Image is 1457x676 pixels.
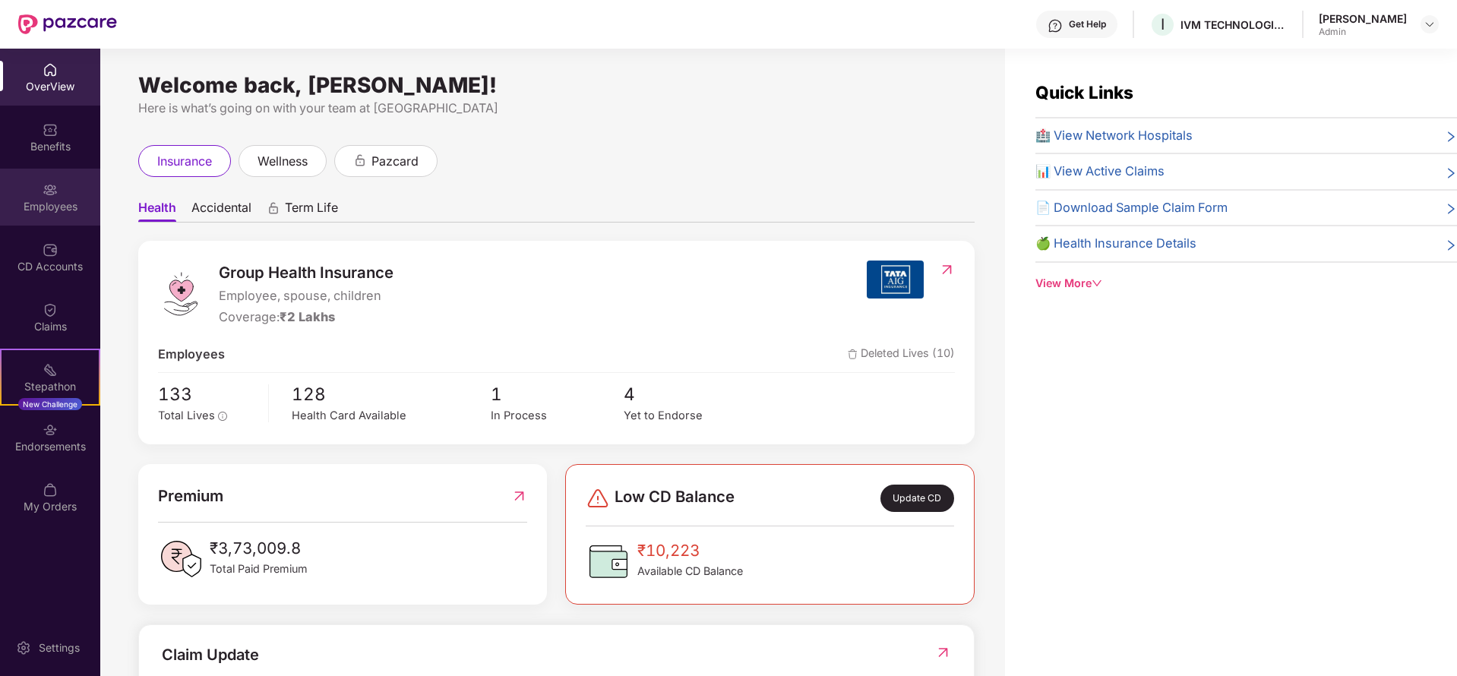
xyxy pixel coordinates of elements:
span: 📄 Download Sample Claim Form [1035,198,1228,218]
div: Coverage: [219,308,393,327]
div: View More [1035,275,1457,292]
span: pazcard [371,152,419,171]
img: New Pazcare Logo [18,14,117,34]
img: svg+xml;base64,PHN2ZyBpZD0iRW5kb3JzZW1lbnRzIiB4bWxucz0iaHR0cDovL3d3dy53My5vcmcvMjAwMC9zdmciIHdpZH... [43,422,58,438]
span: right [1445,237,1457,254]
span: info-circle [218,412,227,421]
div: Health Card Available [292,407,491,425]
img: svg+xml;base64,PHN2ZyB4bWxucz0iaHR0cDovL3d3dy53My5vcmcvMjAwMC9zdmciIHdpZHRoPSIyMSIgaGVpZ2h0PSIyMC... [43,362,58,377]
img: CDBalanceIcon [586,539,631,584]
span: 4 [624,381,757,408]
span: 📊 View Active Claims [1035,162,1165,182]
img: deleteIcon [848,349,858,359]
span: Total Paid Premium [210,561,308,577]
img: logo [158,271,204,317]
span: wellness [258,152,308,171]
div: IVM TECHNOLOGIES LLP [1180,17,1287,32]
span: right [1445,129,1457,146]
span: down [1092,278,1102,289]
span: ₹10,223 [637,539,743,563]
img: insurerIcon [867,261,924,299]
img: svg+xml;base64,PHN2ZyBpZD0iTXlfT3JkZXJzIiBkYXRhLW5hbWU9Ik15IE9yZGVycyIgeG1sbnM9Imh0dHA6Ly93d3cudz... [43,482,58,498]
span: Health [138,200,176,222]
img: PaidPremiumIcon [158,536,204,582]
img: RedirectIcon [511,484,527,508]
img: svg+xml;base64,PHN2ZyBpZD0iU2V0dGluZy0yMHgyMCIgeG1sbnM9Imh0dHA6Ly93d3cudzMub3JnLzIwMDAvc3ZnIiB3aW... [16,640,31,655]
span: 🏥 View Network Hospitals [1035,126,1193,146]
span: Low CD Balance [615,485,735,512]
span: Term Life [285,200,338,222]
div: Stepathon [2,379,99,394]
span: insurance [157,152,212,171]
img: svg+xml;base64,PHN2ZyBpZD0iRHJvcGRvd24tMzJ4MzIiIHhtbG5zPSJodHRwOi8vd3d3LnczLm9yZy8yMDAwL3N2ZyIgd2... [1424,18,1436,30]
span: ₹2 Lakhs [280,309,335,324]
div: Get Help [1069,18,1106,30]
span: 133 [158,381,258,408]
span: I [1161,15,1165,33]
div: Claim Update [162,643,259,667]
img: RedirectIcon [935,645,951,660]
div: Welcome back, [PERSON_NAME]! [138,79,975,91]
span: Premium [158,484,223,508]
div: Update CD [880,485,954,512]
img: svg+xml;base64,PHN2ZyBpZD0iSGVscC0zMngzMiIgeG1sbnM9Imh0dHA6Ly93d3cudzMub3JnLzIwMDAvc3ZnIiB3aWR0aD... [1048,18,1063,33]
span: right [1445,201,1457,218]
img: svg+xml;base64,PHN2ZyBpZD0iQ0RfQWNjb3VudHMiIGRhdGEtbmFtZT0iQ0QgQWNjb3VudHMiIHhtbG5zPSJodHRwOi8vd3... [43,242,58,257]
span: Quick Links [1035,82,1133,103]
div: [PERSON_NAME] [1319,11,1407,26]
span: Available CD Balance [637,563,743,580]
div: Yet to Endorse [624,407,757,425]
img: svg+xml;base64,PHN2ZyBpZD0iSG9tZSIgeG1sbnM9Imh0dHA6Ly93d3cudzMub3JnLzIwMDAvc3ZnIiB3aWR0aD0iMjAiIG... [43,62,58,77]
span: Total Lives [158,409,215,422]
div: In Process [491,407,624,425]
span: Accidental [191,200,251,222]
span: right [1445,165,1457,182]
img: svg+xml;base64,PHN2ZyBpZD0iRW1wbG95ZWVzIiB4bWxucz0iaHR0cDovL3d3dy53My5vcmcvMjAwMC9zdmciIHdpZHRoPS... [43,182,58,197]
div: Here is what’s going on with your team at [GEOGRAPHIC_DATA] [138,99,975,118]
div: Admin [1319,26,1407,38]
span: Deleted Lives (10) [848,345,955,365]
img: svg+xml;base64,PHN2ZyBpZD0iQmVuZWZpdHMiIHhtbG5zPSJodHRwOi8vd3d3LnczLm9yZy8yMDAwL3N2ZyIgd2lkdGg9Ij... [43,122,58,137]
span: Employees [158,345,225,365]
span: Group Health Insurance [219,261,393,285]
img: svg+xml;base64,PHN2ZyBpZD0iRGFuZ2VyLTMyeDMyIiB4bWxucz0iaHR0cDovL3d3dy53My5vcmcvMjAwMC9zdmciIHdpZH... [586,486,610,510]
img: svg+xml;base64,PHN2ZyBpZD0iQ2xhaW0iIHhtbG5zPSJodHRwOi8vd3d3LnczLm9yZy8yMDAwL3N2ZyIgd2lkdGg9IjIwIi... [43,302,58,317]
span: Employee, spouse, children [219,286,393,306]
span: 128 [292,381,491,408]
div: animation [267,201,280,215]
span: 🍏 Health Insurance Details [1035,234,1196,254]
img: RedirectIcon [939,262,955,277]
div: animation [353,153,367,167]
div: New Challenge [18,398,82,410]
span: ₹3,73,009.8 [210,536,308,561]
div: Settings [34,640,84,655]
span: 1 [491,381,624,408]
